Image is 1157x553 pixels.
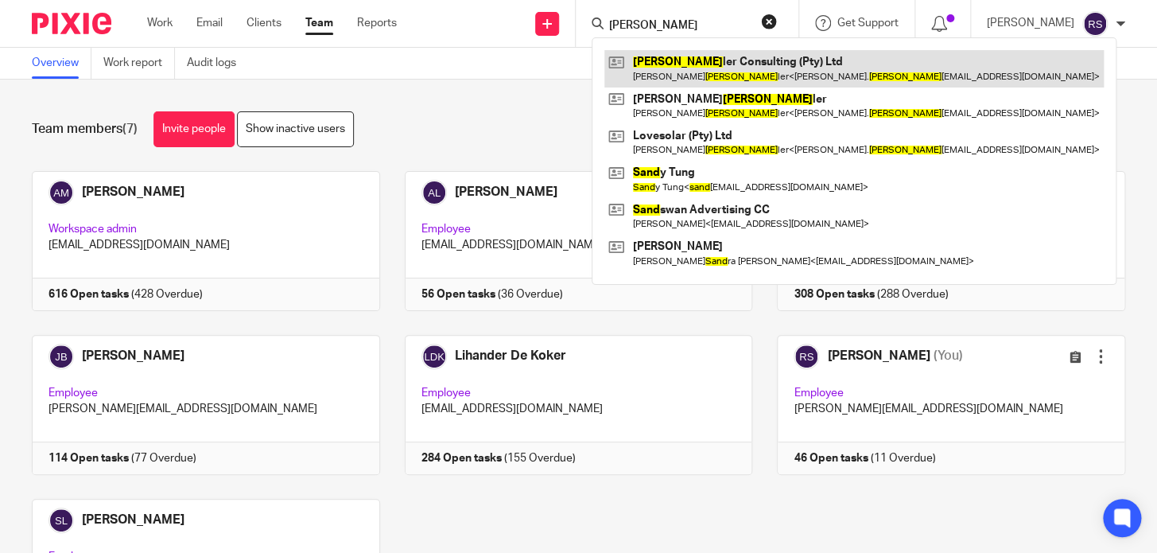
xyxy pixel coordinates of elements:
[761,14,777,29] button: Clear
[247,15,281,31] a: Clients
[32,121,138,138] h1: Team members
[187,48,248,79] a: Audit logs
[147,15,173,31] a: Work
[32,13,111,34] img: Pixie
[357,15,397,31] a: Reports
[122,123,138,135] span: (7)
[1082,11,1108,37] img: svg%3E
[987,15,1074,31] p: [PERSON_NAME]
[608,19,751,33] input: Search
[305,15,333,31] a: Team
[103,48,175,79] a: Work report
[32,48,91,79] a: Overview
[837,18,899,29] span: Get Support
[196,15,223,31] a: Email
[237,111,354,147] a: Show inactive users
[153,111,235,147] a: Invite people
